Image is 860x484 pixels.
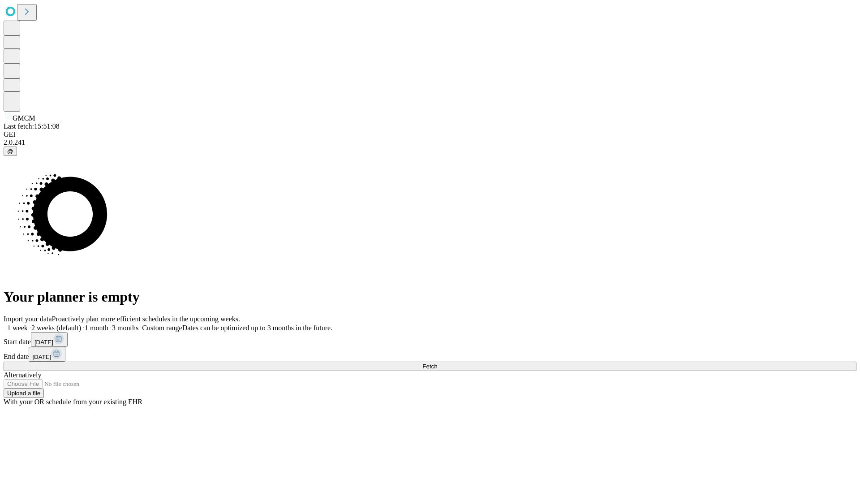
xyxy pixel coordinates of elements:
[31,324,81,332] span: 2 weeks (default)
[4,398,142,406] span: With your OR schedule from your existing EHR
[4,347,856,362] div: End date
[85,324,108,332] span: 1 month
[4,147,17,156] button: @
[34,339,53,346] span: [DATE]
[4,130,856,138] div: GEI
[29,347,65,362] button: [DATE]
[142,324,182,332] span: Custom range
[52,315,240,323] span: Proactively plan more efficient schedules in the upcoming weeks.
[4,389,44,398] button: Upload a file
[4,362,856,371] button: Fetch
[4,371,41,379] span: Alternatively
[32,354,51,360] span: [DATE]
[7,324,28,332] span: 1 week
[4,315,52,323] span: Import your data
[4,289,856,305] h1: Your planner is empty
[422,363,437,370] span: Fetch
[182,324,332,332] span: Dates can be optimized up to 3 months in the future.
[112,324,138,332] span: 3 months
[13,114,35,122] span: GMCM
[4,332,856,347] div: Start date
[31,332,68,347] button: [DATE]
[7,148,13,155] span: @
[4,122,60,130] span: Last fetch: 15:51:08
[4,138,856,147] div: 2.0.241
